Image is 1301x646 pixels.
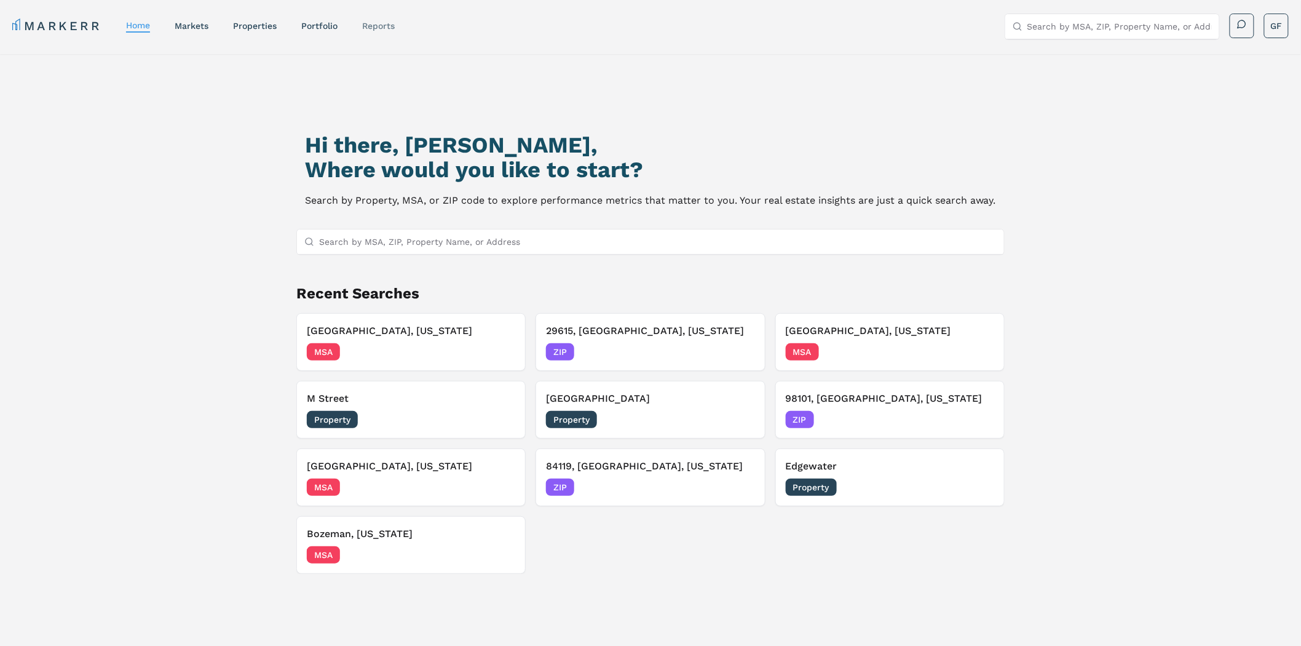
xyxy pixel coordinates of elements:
h2: Where would you like to start? [305,158,996,182]
a: Portfolio [301,21,338,31]
p: Search by Property, MSA, or ZIP code to explore performance metrics that matter to you. Your real... [305,192,996,209]
span: [DATE] [488,413,515,426]
a: markets [175,21,208,31]
span: Property [546,411,597,428]
input: Search by MSA, ZIP, Property Name, or Address [1027,14,1212,39]
h3: 84119, [GEOGRAPHIC_DATA], [US_STATE] [546,459,754,474]
h3: [GEOGRAPHIC_DATA], [US_STATE] [307,459,515,474]
span: ZIP [546,343,574,361]
span: MSA [307,343,340,361]
h2: Recent Searches [296,284,1005,303]
h3: [GEOGRAPHIC_DATA], [US_STATE] [786,324,994,338]
button: Remove Boston, Massachusetts[GEOGRAPHIC_DATA], [US_STATE]MSA[DATE] [296,313,526,371]
h1: Hi there, [PERSON_NAME], [305,133,996,158]
span: MSA [307,546,340,564]
span: ZIP [546,479,574,496]
span: [DATE] [967,413,994,426]
h3: 98101, [GEOGRAPHIC_DATA], [US_STATE] [786,391,994,406]
span: [DATE] [967,481,994,493]
button: Remove 98101, Seattle, Washington98101, [GEOGRAPHIC_DATA], [US_STATE]ZIP[DATE] [775,381,1005,439]
button: Remove Stockbridge[GEOGRAPHIC_DATA]Property[DATE] [536,381,765,439]
button: Remove Bozeman, MontanaBozeman, [US_STATE]MSA[DATE] [296,516,526,574]
span: [DATE] [727,413,755,426]
span: [DATE] [488,549,515,561]
button: Remove Seattle, Washington[GEOGRAPHIC_DATA], [US_STATE]MSA[DATE] [296,449,526,506]
span: [DATE] [967,346,994,358]
span: MSA [307,479,340,496]
span: Property [307,411,358,428]
h3: Edgewater [786,459,994,474]
span: MSA [786,343,819,361]
input: Search by MSA, ZIP, Property Name, or Address [319,229,997,254]
a: home [126,20,150,30]
h3: M Street [307,391,515,406]
button: Remove EdgewaterEdgewaterProperty[DATE] [775,449,1005,506]
h3: [GEOGRAPHIC_DATA], [US_STATE] [307,324,515,338]
span: ZIP [786,411,814,428]
span: [DATE] [727,346,755,358]
span: [DATE] [488,346,515,358]
span: [DATE] [488,481,515,493]
span: [DATE] [727,481,755,493]
button: Remove 29615, Greenville, South Carolina29615, [GEOGRAPHIC_DATA], [US_STATE]ZIP[DATE] [536,313,765,371]
span: Property [786,479,837,496]
button: Remove Dallas, Texas[GEOGRAPHIC_DATA], [US_STATE]MSA[DATE] [775,313,1005,371]
button: GF [1264,14,1289,38]
h3: [GEOGRAPHIC_DATA] [546,391,754,406]
button: Remove M StreetM StreetProperty[DATE] [296,381,526,439]
h3: Bozeman, [US_STATE] [307,527,515,541]
a: properties [233,21,277,31]
button: Remove 84119, West Valley City, Utah84119, [GEOGRAPHIC_DATA], [US_STATE]ZIP[DATE] [536,449,765,506]
h3: 29615, [GEOGRAPHIC_DATA], [US_STATE] [546,324,754,338]
span: GF [1271,20,1283,32]
a: MARKERR [12,17,101,34]
a: reports [362,21,395,31]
